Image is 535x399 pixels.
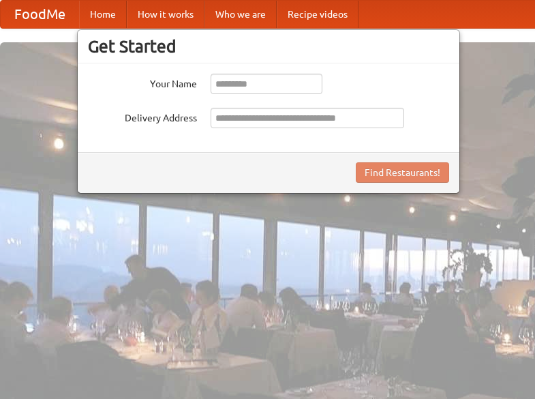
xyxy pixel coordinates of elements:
[204,1,277,28] a: Who we are
[277,1,358,28] a: Recipe videos
[79,1,127,28] a: Home
[88,36,449,57] h3: Get Started
[88,74,197,91] label: Your Name
[127,1,204,28] a: How it works
[88,108,197,125] label: Delivery Address
[1,1,79,28] a: FoodMe
[356,162,449,183] button: Find Restaurants!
